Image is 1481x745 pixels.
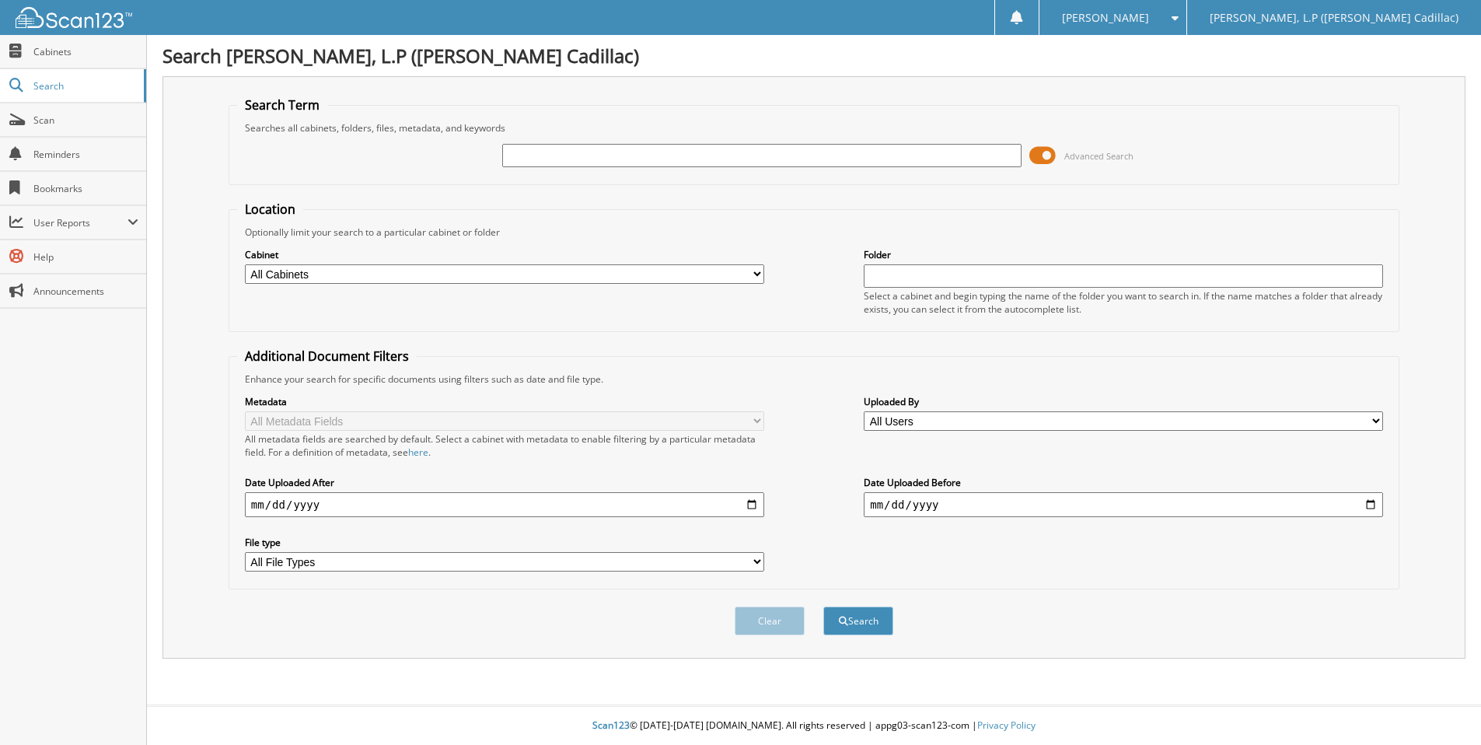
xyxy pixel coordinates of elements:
legend: Location [237,201,303,218]
div: Searches all cabinets, folders, files, metadata, and keywords [237,121,1391,135]
span: Cabinets [33,45,138,58]
span: Bookmarks [33,182,138,195]
legend: Additional Document Filters [237,348,417,365]
a: here [408,446,428,459]
span: User Reports [33,216,127,229]
span: Search [33,79,136,93]
h1: Search [PERSON_NAME], L.P ([PERSON_NAME] Cadillac) [162,43,1465,68]
span: [PERSON_NAME], L.P ([PERSON_NAME] Cadillac) [1210,13,1458,23]
span: Announcements [33,285,138,298]
span: Scan [33,114,138,127]
label: Folder [864,248,1383,261]
label: Date Uploaded After [245,476,764,489]
label: File type [245,536,764,549]
label: Uploaded By [864,395,1383,408]
span: Advanced Search [1064,150,1133,162]
button: Clear [735,607,805,635]
label: Cabinet [245,248,764,261]
span: Help [33,250,138,264]
div: All metadata fields are searched by default. Select a cabinet with metadata to enable filtering b... [245,432,764,459]
label: Metadata [245,395,764,408]
span: [PERSON_NAME] [1062,13,1149,23]
div: Optionally limit your search to a particular cabinet or folder [237,226,1391,239]
legend: Search Term [237,96,327,114]
span: Scan123 [592,719,630,732]
input: start [245,492,764,517]
div: Enhance your search for specific documents using filters such as date and file type. [237,372,1391,386]
img: scan123-logo-white.svg [16,7,132,28]
span: Reminders [33,148,138,161]
div: © [DATE]-[DATE] [DOMAIN_NAME]. All rights reserved | appg03-scan123-com | [147,707,1481,745]
input: end [864,492,1383,517]
div: Select a cabinet and begin typing the name of the folder you want to search in. If the name match... [864,289,1383,316]
a: Privacy Policy [977,719,1036,732]
label: Date Uploaded Before [864,476,1383,489]
button: Search [823,607,893,635]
